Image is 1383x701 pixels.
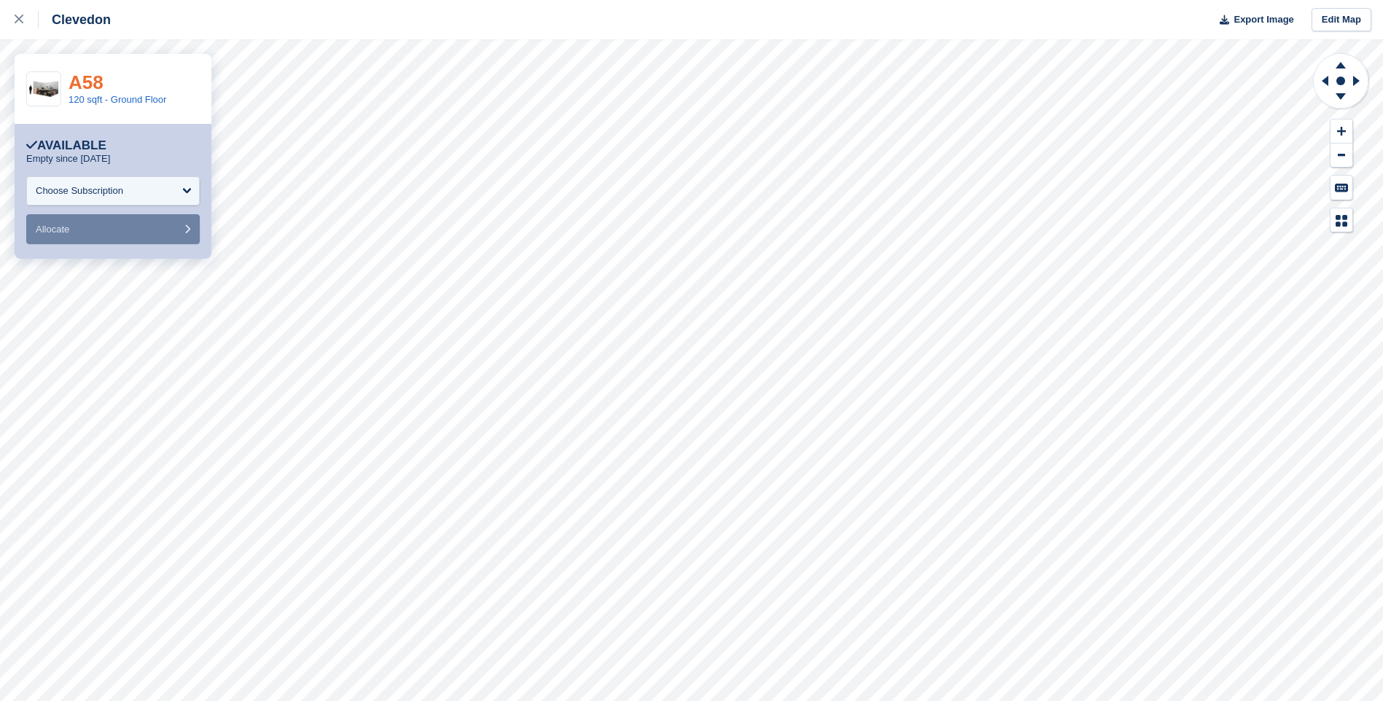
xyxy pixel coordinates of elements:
p: Empty since [DATE] [26,153,110,165]
button: Allocate [26,214,200,244]
span: Allocate [36,224,69,235]
button: Zoom Out [1331,144,1352,168]
a: A58 [69,71,104,93]
div: Clevedon [39,11,111,28]
button: Map Legend [1331,208,1352,232]
span: Export Image [1234,12,1293,27]
button: Export Image [1211,8,1294,32]
div: Available [26,138,106,153]
a: Edit Map [1312,8,1371,32]
button: Keyboard Shortcuts [1331,176,1352,200]
button: Zoom In [1331,120,1352,144]
img: 125-sqft-unit.jpg [27,77,61,102]
div: Choose Subscription [36,184,123,198]
a: 120 sqft - Ground Floor [69,94,166,105]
